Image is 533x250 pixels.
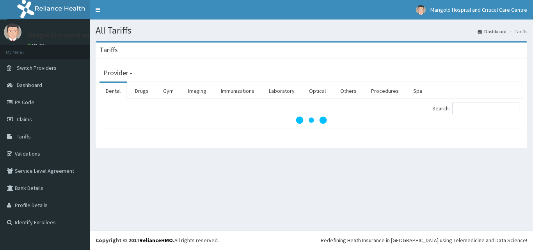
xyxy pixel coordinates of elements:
[17,133,31,140] span: Tariffs
[507,28,527,35] li: Tariffs
[452,103,519,114] input: Search:
[334,83,363,99] a: Others
[99,83,127,99] a: Dental
[27,32,154,39] p: Marigold Hospital and Critical Care Centre
[17,82,42,89] span: Dashboard
[96,237,174,244] strong: Copyright © 2017 .
[296,105,327,136] svg: audio-loading
[17,116,32,123] span: Claims
[263,83,301,99] a: Laboratory
[303,83,332,99] a: Optical
[4,23,21,41] img: User Image
[407,83,428,99] a: Spa
[129,83,155,99] a: Drugs
[90,230,533,250] footer: All rights reserved.
[432,103,519,114] label: Search:
[99,46,118,53] h3: Tariffs
[416,5,426,15] img: User Image
[17,64,57,71] span: Switch Providers
[96,25,527,35] h1: All Tariffs
[27,43,46,48] a: Online
[215,83,261,99] a: Immunizations
[365,83,405,99] a: Procedures
[103,69,132,76] h3: Provider -
[478,28,506,35] a: Dashboard
[430,6,527,13] span: Marigold Hospital and Critical Care Centre
[321,236,527,244] div: Redefining Heath Insurance in [GEOGRAPHIC_DATA] using Telemedicine and Data Science!
[157,83,180,99] a: Gym
[139,237,173,244] a: RelianceHMO
[182,83,213,99] a: Imaging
